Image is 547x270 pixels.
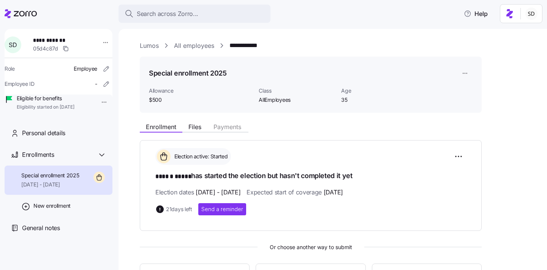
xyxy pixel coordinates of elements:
[5,80,35,88] span: Employee ID
[95,80,97,88] span: -
[9,42,17,48] span: S D
[155,188,240,197] span: Election dates
[146,124,176,130] span: Enrollment
[341,96,417,104] span: 35
[201,205,243,213] span: Send a reminder
[149,87,253,95] span: Allowance
[33,45,58,52] span: 05d4c87d
[174,41,214,51] a: All employees
[341,87,417,95] span: Age
[74,65,97,73] span: Employee
[247,188,343,197] span: Expected start of coverage
[259,96,335,104] span: AllEmployees
[166,205,192,213] span: 21 days left
[119,5,270,23] button: Search across Zorro...
[22,223,60,233] span: General notes
[33,202,71,210] span: New enrollment
[458,6,494,21] button: Help
[259,87,335,95] span: Class
[22,150,54,159] span: Enrollments
[137,9,198,19] span: Search across Zorro...
[22,128,65,138] span: Personal details
[188,124,201,130] span: Files
[17,104,74,111] span: Eligibility started on [DATE]
[149,96,253,104] span: $500
[464,9,488,18] span: Help
[21,181,79,188] span: [DATE] - [DATE]
[140,41,159,51] a: Lumos
[155,171,466,182] h1: has started the election but hasn't completed it yet
[149,68,227,78] h1: Special enrollment 2025
[198,203,246,215] button: Send a reminder
[196,188,240,197] span: [DATE] - [DATE]
[17,95,74,102] span: Eligible for benefits
[5,65,15,73] span: Role
[213,124,241,130] span: Payments
[140,243,482,251] span: Or choose another way to submit
[21,172,79,179] span: Special enrollment 2025
[324,188,343,197] span: [DATE]
[525,8,538,20] img: 038087f1531ae87852c32fa7be65e69b
[172,153,228,160] span: Election active: Started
